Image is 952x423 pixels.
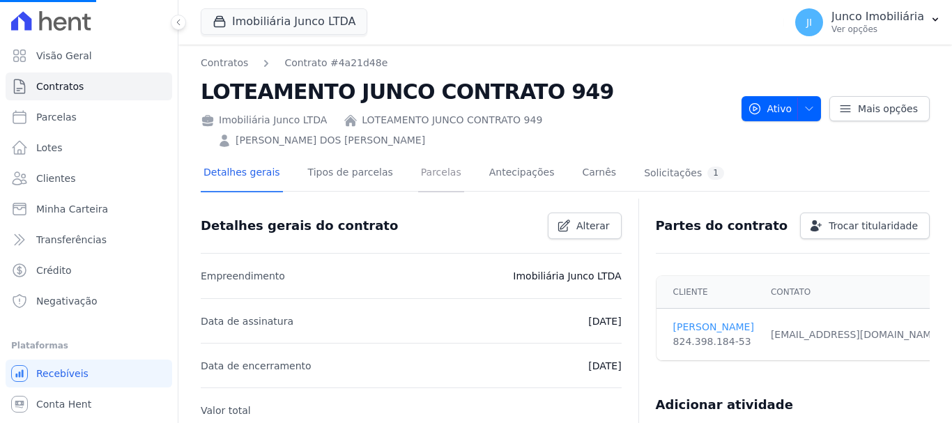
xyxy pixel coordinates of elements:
[576,219,610,233] span: Alterar
[201,217,398,234] h3: Detalhes gerais do contrato
[362,113,542,128] a: LOTEAMENTO JUNCO CONTRATO 949
[36,171,75,185] span: Clientes
[201,56,248,70] a: Contratos
[742,96,822,121] button: Ativo
[284,56,387,70] a: Contrato #4a21d48e
[36,397,91,411] span: Conta Hent
[831,10,924,24] p: Junco Imobiliária
[707,167,724,180] div: 1
[6,103,172,131] a: Parcelas
[579,155,619,192] a: Carnês
[656,217,788,234] h3: Partes do contrato
[6,72,172,100] a: Contratos
[806,17,812,27] span: JI
[6,195,172,223] a: Minha Carteira
[201,113,327,128] div: Imobiliária Junco LTDA
[418,155,464,192] a: Parcelas
[831,24,924,35] p: Ver opções
[829,96,930,121] a: Mais opções
[588,357,621,374] p: [DATE]
[784,3,952,42] button: JI Junco Imobiliária Ver opções
[201,56,730,70] nav: Breadcrumb
[771,328,942,342] div: [EMAIL_ADDRESS][DOMAIN_NAME]
[6,360,172,387] a: Recebíveis
[6,134,172,162] a: Lotes
[36,202,108,216] span: Minha Carteira
[36,294,98,308] span: Negativação
[673,334,754,349] div: 824.398.184-53
[858,102,918,116] span: Mais opções
[201,56,387,70] nav: Breadcrumb
[201,357,312,374] p: Data de encerramento
[6,256,172,284] a: Crédito
[6,42,172,70] a: Visão Geral
[513,268,621,284] p: Imobiliária Junco LTDA
[201,268,285,284] p: Empreendimento
[36,110,77,124] span: Parcelas
[201,402,251,419] p: Valor total
[657,276,762,309] th: Cliente
[762,276,950,309] th: Contato
[305,155,396,192] a: Tipos de parcelas
[11,337,167,354] div: Plataformas
[588,313,621,330] p: [DATE]
[6,164,172,192] a: Clientes
[6,390,172,418] a: Conta Hent
[829,219,918,233] span: Trocar titularidade
[656,397,793,413] h3: Adicionar atividade
[6,226,172,254] a: Transferências
[644,167,724,180] div: Solicitações
[6,287,172,315] a: Negativação
[201,76,730,107] h2: LOTEAMENTO JUNCO CONTRATO 949
[236,133,425,148] a: [PERSON_NAME] DOS [PERSON_NAME]
[36,79,84,93] span: Contratos
[201,155,283,192] a: Detalhes gerais
[36,141,63,155] span: Lotes
[800,213,930,239] a: Trocar titularidade
[641,155,727,192] a: Solicitações1
[36,263,72,277] span: Crédito
[36,367,89,380] span: Recebíveis
[673,320,754,334] a: [PERSON_NAME]
[748,96,792,121] span: Ativo
[201,313,293,330] p: Data de assinatura
[486,155,558,192] a: Antecipações
[36,49,92,63] span: Visão Geral
[201,8,367,35] button: Imobiliária Junco LTDA
[36,233,107,247] span: Transferências
[548,213,622,239] a: Alterar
